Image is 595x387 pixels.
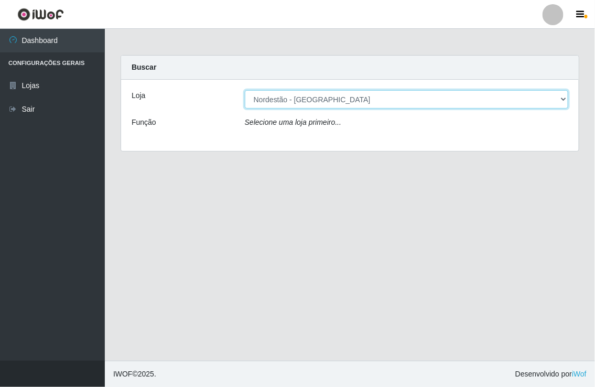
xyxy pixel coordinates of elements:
span: © 2025 . [113,369,156,380]
i: Selecione uma loja primeiro... [245,118,341,126]
label: Função [132,117,156,128]
span: Desenvolvido por [515,369,587,380]
img: CoreUI Logo [17,8,64,21]
strong: Buscar [132,63,156,71]
a: iWof [572,370,587,378]
span: IWOF [113,370,133,378]
label: Loja [132,90,145,101]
